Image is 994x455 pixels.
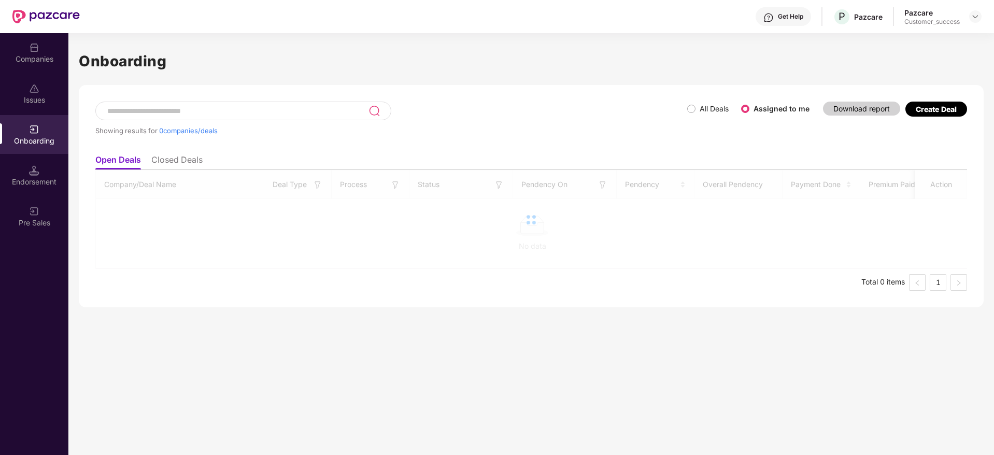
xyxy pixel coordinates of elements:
[950,274,967,291] li: Next Page
[909,274,926,291] li: Previous Page
[29,124,39,135] img: svg+xml;base64,PHN2ZyB3aWR0aD0iMjAiIGhlaWdodD0iMjAiIHZpZXdCb3g9IjAgMCAyMCAyMCIgZmlsbD0ibm9uZSIgeG...
[29,206,39,217] img: svg+xml;base64,PHN2ZyB3aWR0aD0iMjAiIGhlaWdodD0iMjAiIHZpZXdCb3g9IjAgMCAyMCAyMCIgZmlsbD0ibm9uZSIgeG...
[368,105,380,117] img: svg+xml;base64,PHN2ZyB3aWR0aD0iMjQiIGhlaWdodD0iMjUiIHZpZXdCb3g9IjAgMCAyNCAyNSIgZmlsbD0ibm9uZSIgeG...
[12,10,80,23] img: New Pazcare Logo
[839,10,845,23] span: P
[95,126,687,135] div: Showing results for
[29,165,39,176] img: svg+xml;base64,PHN2ZyB3aWR0aD0iMTQuNSIgaGVpZ2h0PSIxNC41IiB2aWV3Qm94PSIwIDAgMTYgMTYiIGZpbGw9Im5vbm...
[971,12,979,21] img: svg+xml;base64,PHN2ZyBpZD0iRHJvcGRvd24tMzJ4MzIiIHhtbG5zPSJodHRwOi8vd3d3LnczLm9yZy8yMDAwL3N2ZyIgd2...
[909,274,926,291] button: left
[763,12,774,23] img: svg+xml;base64,PHN2ZyBpZD0iSGVscC0zMngzMiIgeG1sbnM9Imh0dHA6Ly93d3cudzMub3JnLzIwMDAvc3ZnIiB3aWR0aD...
[904,18,960,26] div: Customer_success
[930,275,946,290] a: 1
[950,274,967,291] button: right
[778,12,803,21] div: Get Help
[916,105,957,113] div: Create Deal
[95,154,141,169] li: Open Deals
[29,83,39,94] img: svg+xml;base64,PHN2ZyBpZD0iSXNzdWVzX2Rpc2FibGVkIiB4bWxucz0iaHR0cDovL3d3dy53My5vcmcvMjAwMC9zdmciIH...
[854,12,883,22] div: Pazcare
[861,274,905,291] li: Total 0 items
[914,280,920,286] span: left
[956,280,962,286] span: right
[79,50,984,73] h1: Onboarding
[700,104,729,113] label: All Deals
[29,42,39,53] img: svg+xml;base64,PHN2ZyBpZD0iQ29tcGFuaWVzIiB4bWxucz0iaHR0cDovL3d3dy53My5vcmcvMjAwMC9zdmciIHdpZHRoPS...
[151,154,203,169] li: Closed Deals
[823,102,900,116] button: Download report
[159,126,218,135] span: 0 companies/deals
[930,274,946,291] li: 1
[904,8,960,18] div: Pazcare
[754,104,810,113] label: Assigned to me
